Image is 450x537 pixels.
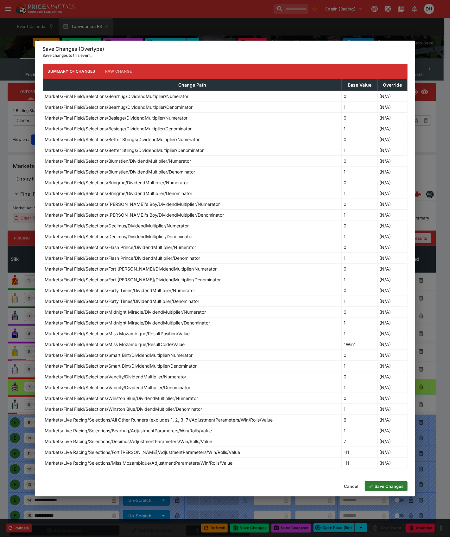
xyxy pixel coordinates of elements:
[342,123,377,134] td: 1
[342,145,377,155] td: 1
[342,252,377,263] td: 1
[377,209,407,220] td: (N/A)
[377,447,407,457] td: (N/A)
[45,201,220,207] p: Markets/Final Field/Selections/[PERSON_NAME]'s Boy/DividendMultiplier/Numerator
[342,209,377,220] td: 1
[342,296,377,306] td: 1
[377,371,407,382] td: (N/A)
[45,147,204,154] p: Markets/Final Field/Selections/Better Strings/DividendMultiplier/Denominator
[342,112,377,123] td: 0
[342,155,377,166] td: 0
[45,233,193,240] p: Markets/Final Field/Selections/Decimus/DividendMultiplier/Denominator
[377,296,407,306] td: (N/A)
[342,220,377,231] td: 0
[45,104,193,110] p: Markets/Final Field/Selections/Bearhug/DividendMultiplier/Denominator
[342,134,377,145] td: 0
[45,93,189,100] p: Markets/Final Field/Selections/Bearhug/DividendMultiplier/Numerator
[45,222,189,229] p: Markets/Final Field/Selections/Decimus/DividendMultiplier/Numerator
[342,242,377,252] td: 0
[377,317,407,328] td: (N/A)
[45,449,240,455] p: Markets/Live Racing/Selections/Fort [PERSON_NAME]/AdjustmentParameters/Win/Rolls/Value
[45,136,200,143] p: Markets/Final Field/Selections/Better Strings/DividendMultiplier/Numerator
[45,427,212,434] p: Markets/Live Racing/Selections/Bearhug/AdjustmentParameters/Win/Rolls/Value
[342,199,377,209] td: 0
[45,190,193,197] p: Markets/Final Field/Selections/Bringme/DividendMultiplier/Denominator
[377,436,407,447] td: (N/A)
[377,199,407,209] td: (N/A)
[43,46,408,52] h6: Save Changes (Overtype)
[342,263,377,274] td: 0
[342,393,377,403] td: 0
[342,414,377,425] td: 6
[342,317,377,328] td: 1
[342,91,377,102] td: 0
[45,287,195,294] p: Markets/Final Field/Selections/Forty Times/DividendMultiplier/Numerator
[45,395,198,402] p: Markets/Final Field/Selections/Winston Blue/DividendMultiplier/Numerator
[377,403,407,414] td: (N/A)
[342,285,377,296] td: 0
[377,274,407,285] td: (N/A)
[342,177,377,188] td: 0
[45,384,191,391] p: Markets/Final Field/Selections/Vancity/DividendMultiplier/Denominator
[377,145,407,155] td: (N/A)
[377,177,407,188] td: (N/A)
[45,352,193,358] p: Markets/Final Field/Selections/Smart Bint/DividendMultiplier/Numerator
[45,438,212,445] p: Markets/Live Racing/Selections/Decimus/AdjustmentParameters/Win/Rolls/Value
[43,79,342,91] th: Change Path
[45,179,188,186] p: Markets/Final Field/Selections/Bringme/DividendMultiplier/Numerator
[45,330,190,337] p: Markets/Final Field/Selections/Miss Mozambique/ResultPosition/Value
[342,306,377,317] td: 0
[342,102,377,112] td: 1
[377,155,407,166] td: (N/A)
[342,371,377,382] td: 0
[377,360,407,371] td: (N/A)
[45,212,224,218] p: Markets/Final Field/Selections/[PERSON_NAME]'s Boy/DividendMultiplier/Denominator
[342,436,377,447] td: 7
[45,363,197,369] p: Markets/Final Field/Selections/Smart Bint/DividendMultiplier/Denominator
[377,393,407,403] td: (N/A)
[377,134,407,145] td: (N/A)
[342,360,377,371] td: 1
[365,481,408,491] button: Save Changes
[377,188,407,199] td: (N/A)
[45,309,206,315] p: Markets/Final Field/Selections/Midnight Miracle/DividendMultiplier/Numerator
[377,220,407,231] td: (N/A)
[43,52,408,59] p: Save changes to this event.
[377,242,407,252] td: (N/A)
[342,403,377,414] td: 1
[45,416,273,423] p: Markets/Live Racing/Selections/All Other Runners (excludes 1, 2, 3, 7)/AdjustmentParameters/Win/R...
[342,425,377,436] td: 1
[45,298,200,305] p: Markets/Final Field/Selections/Forty Times/DividendMultiplier/Denominator
[45,265,217,272] p: Markets/Final Field/Selections/Fort [PERSON_NAME]/DividendMultiplier/Numerator
[342,447,377,457] td: -11
[377,425,407,436] td: (N/A)
[377,382,407,393] td: (N/A)
[377,457,407,468] td: (N/A)
[45,158,191,164] p: Markets/Final Field/Selections/Blumstien/DividendMultiplier/Numerator
[342,79,377,91] th: Base Value
[342,350,377,360] td: 0
[43,64,100,79] button: Summary of Changes
[377,112,407,123] td: (N/A)
[340,481,362,491] button: Cancel
[342,382,377,393] td: 1
[342,188,377,199] td: 1
[377,79,407,91] th: Override
[377,339,407,350] td: (N/A)
[377,285,407,296] td: (N/A)
[342,274,377,285] td: 1
[45,125,192,132] p: Markets/Final Field/Selections/Besiege/DividendMultiplier/Denominator
[45,168,195,175] p: Markets/Final Field/Selections/Blumstien/DividendMultiplier/Denominator
[45,319,210,326] p: Markets/Final Field/Selections/Midnight Miracle/DividendMultiplier/Denominator
[45,244,196,251] p: Markets/Final Field/Selections/Flash Prince/DividendMultiplier/Numerator
[342,328,377,339] td: 1
[377,414,407,425] td: (N/A)
[377,231,407,242] td: (N/A)
[342,166,377,177] td: 1
[377,350,407,360] td: (N/A)
[377,166,407,177] td: (N/A)
[377,91,407,102] td: (N/A)
[377,328,407,339] td: (N/A)
[100,64,137,79] button: Raw Change
[377,263,407,274] td: (N/A)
